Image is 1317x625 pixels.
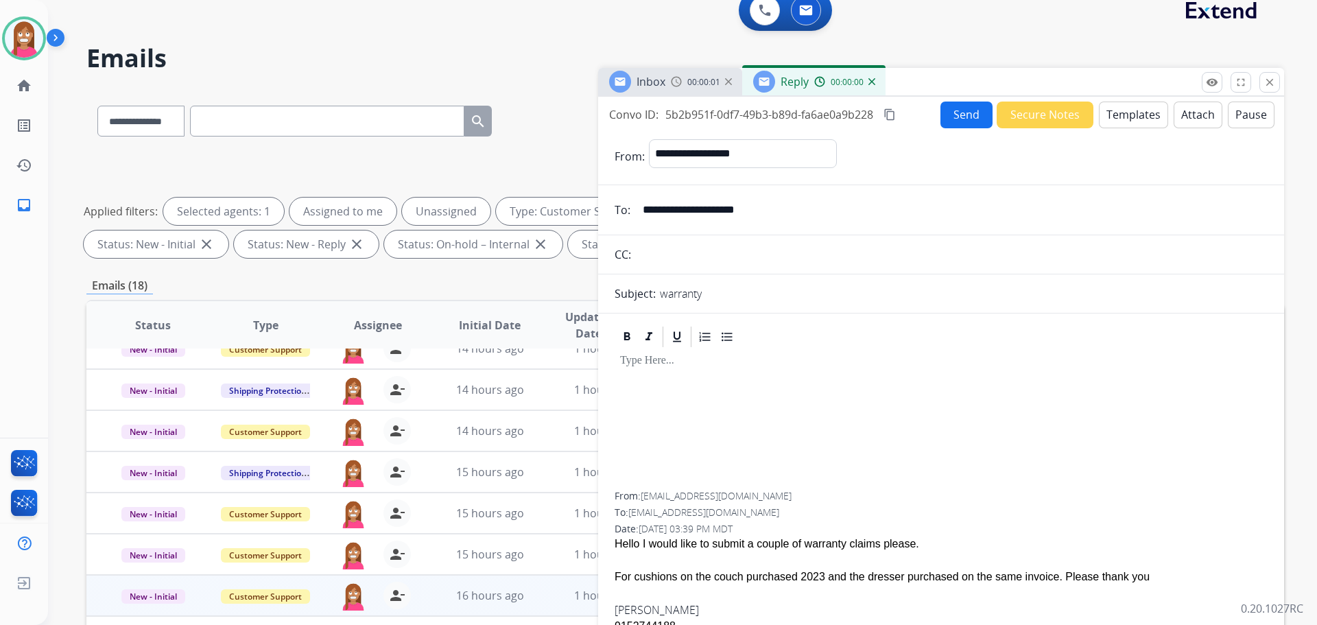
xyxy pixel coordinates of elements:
span: 1 hour ago [574,506,630,521]
div: Status: On-hold – Internal [384,231,562,258]
mat-icon: person_remove [389,505,405,521]
span: 1 hour ago [574,382,630,397]
button: Pause [1228,102,1274,128]
img: agent-avatar [340,335,367,364]
span: New - Initial [121,384,185,398]
div: Status: New - Reply [234,231,379,258]
span: New - Initial [121,342,185,357]
div: To: [615,506,1268,519]
mat-icon: close [1263,76,1276,89]
span: New - Initial [121,466,185,480]
span: Customer Support [221,589,310,604]
div: Status: New - Initial [84,231,228,258]
span: Status [135,317,171,333]
img: agent-avatar [340,499,367,528]
span: New - Initial [121,507,185,521]
img: agent-avatar [340,376,367,405]
span: 00:00:01 [687,77,720,88]
div: Type: Customer Support [496,198,669,225]
mat-icon: close [198,236,215,252]
button: Send [940,102,993,128]
mat-icon: list_alt [16,117,32,134]
button: Secure Notes [997,102,1093,128]
p: To: [615,202,630,218]
p: Subject: [615,285,656,302]
span: Shipping Protection [221,466,315,480]
mat-icon: fullscreen [1235,76,1247,89]
mat-icon: person_remove [389,546,405,563]
mat-icon: person_remove [389,464,405,480]
span: [DATE] 03:39 PM MDT [639,522,733,535]
h2: Emails [86,45,1284,72]
div: Ordered List [695,327,715,347]
span: 14 hours ago [456,382,524,397]
span: New - Initial [121,548,185,563]
p: Applied filters: [84,203,158,220]
div: Assigned to me [289,198,396,225]
p: From: [615,148,645,165]
span: 15 hours ago [456,506,524,521]
img: agent-avatar [340,417,367,446]
div: Underline [667,327,687,347]
span: Customer Support [221,425,310,439]
img: agent-avatar [340,582,367,611]
span: 5b2b951f-0df7-49b3-b89d-fa6ae0a9b228 [665,107,873,122]
span: Shipping Protection [221,384,315,398]
p: Convo ID: [609,106,658,123]
p: 0.20.1027RC [1241,600,1303,617]
mat-icon: search [470,113,486,130]
div: For cushions on the couch purchased 2023 and the dresser purchased on the same invoice. Please th... [615,569,1268,585]
span: Initial Date [459,317,521,333]
span: Customer Support [221,342,310,357]
span: 15 hours ago [456,464,524,480]
div: Unassigned [402,198,490,225]
span: Reply [781,74,809,89]
div: [PERSON_NAME] [615,602,1268,618]
span: New - Initial [121,589,185,604]
button: Templates [1099,102,1168,128]
mat-icon: person_remove [389,381,405,398]
img: avatar [5,19,43,58]
span: 00:00:00 [831,77,864,88]
mat-icon: home [16,78,32,94]
span: 1 hour ago [574,588,630,603]
mat-icon: person_remove [389,587,405,604]
div: Bold [617,327,637,347]
button: Attach [1174,102,1222,128]
span: New - Initial [121,425,185,439]
img: agent-avatar [340,458,367,487]
span: 1 hour ago [574,423,630,438]
img: agent-avatar [340,541,367,569]
span: [EMAIL_ADDRESS][DOMAIN_NAME] [641,489,792,502]
span: 16 hours ago [456,588,524,603]
span: Updated Date [558,309,620,342]
span: Type [253,317,278,333]
span: Customer Support [221,548,310,563]
p: Emails (18) [86,277,153,294]
span: Inbox [637,74,665,89]
div: Status: On-hold - Customer [568,231,755,258]
mat-icon: person_remove [389,423,405,439]
span: [EMAIL_ADDRESS][DOMAIN_NAME] [628,506,779,519]
mat-icon: content_copy [883,108,896,121]
span: 1 hour ago [574,464,630,480]
span: Customer Support [221,507,310,521]
mat-icon: remove_red_eye [1206,76,1218,89]
span: 14 hours ago [456,423,524,438]
mat-icon: inbox [16,197,32,213]
mat-icon: close [348,236,365,252]
div: From: [615,489,1268,503]
span: Assignee [354,317,402,333]
div: Bullet List [717,327,737,347]
div: Hello I would like to submit a couple of warranty claims please. [615,536,1268,552]
p: CC: [615,246,631,263]
div: Italic [639,327,659,347]
p: warranty [660,285,702,302]
span: 1 hour ago [574,547,630,562]
div: Selected agents: 1 [163,198,284,225]
span: 15 hours ago [456,547,524,562]
mat-icon: close [532,236,549,252]
div: Date: [615,522,1268,536]
mat-icon: history [16,157,32,174]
